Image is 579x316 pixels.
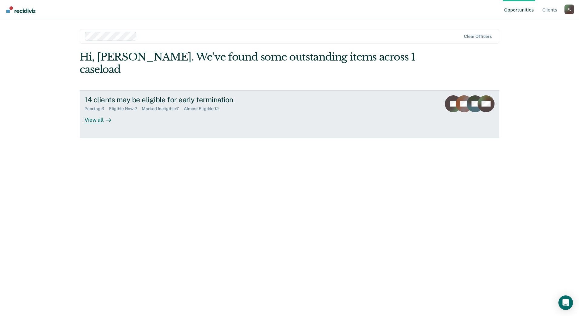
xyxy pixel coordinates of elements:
div: Clear officers [464,34,492,39]
div: F L [564,5,574,14]
div: Eligible Now : 2 [109,106,142,111]
div: 14 clients may be eligible for early termination [84,95,297,104]
div: Pending : 3 [84,106,109,111]
div: Hi, [PERSON_NAME]. We’ve found some outstanding items across 1 caseload [80,51,415,76]
a: 14 clients may be eligible for early terminationPending:3Eligible Now:2Marked Ineligible:7Almost ... [80,90,499,138]
div: Open Intercom Messenger [558,295,573,310]
button: Profile dropdown button [564,5,574,14]
div: Almost Eligible : 12 [184,106,223,111]
img: Recidiviz [6,6,35,13]
div: View all [84,111,118,123]
div: Marked Ineligible : 7 [142,106,184,111]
